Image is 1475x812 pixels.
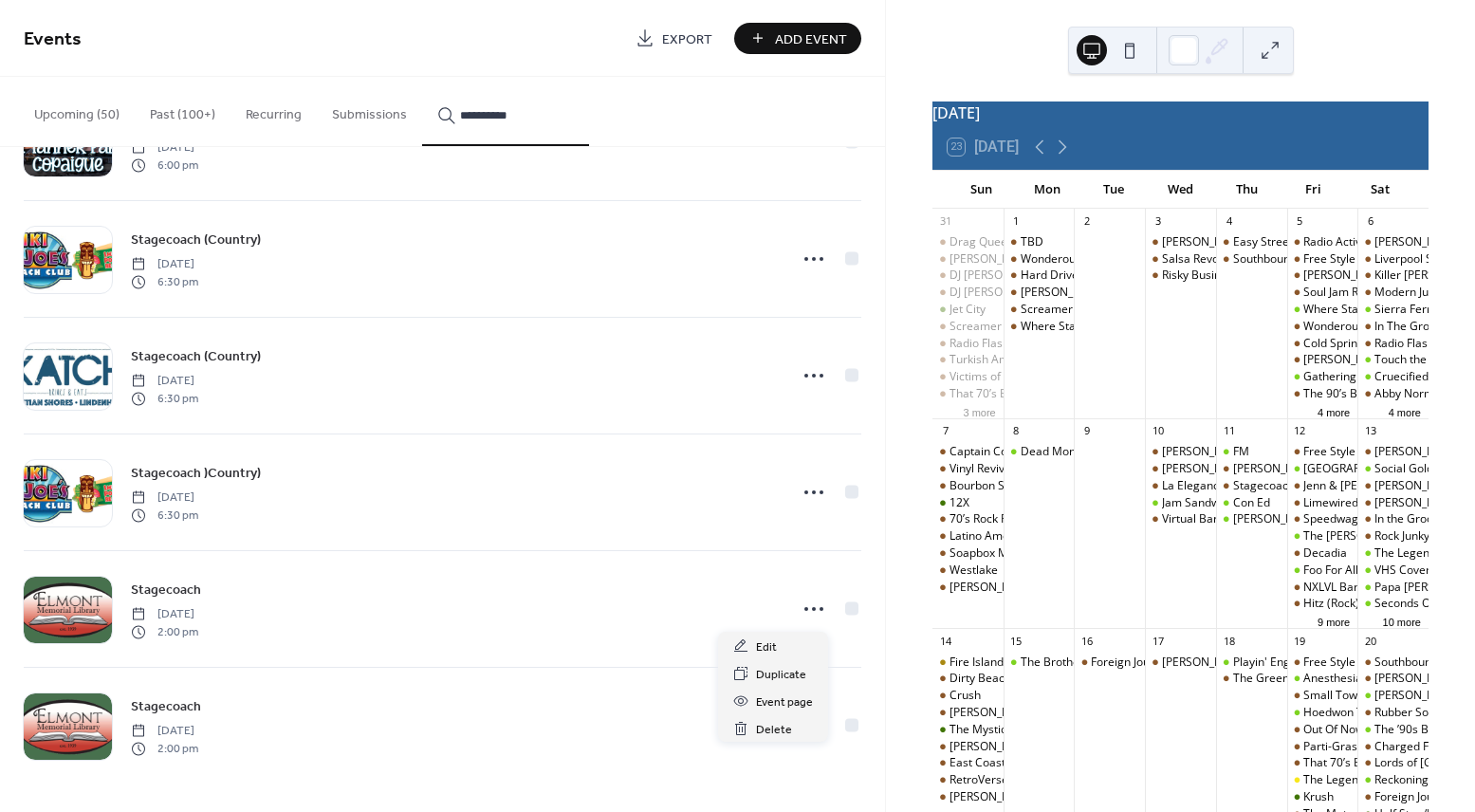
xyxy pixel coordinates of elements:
[1004,251,1075,268] div: Wonderous Stories
[932,352,1004,368] div: Turkish American Night
[938,634,952,648] div: 14
[1281,171,1347,209] div: Fri
[1357,234,1429,250] div: Eddie Trap Band/Disco Unlimited
[1162,461,1251,477] div: [PERSON_NAME]
[1145,511,1216,527] div: Virtual Band NYC (R & B)
[1357,739,1429,755] div: Charged For Battle/WolfGhoul/Coronary Thrombosis/Goreality
[1374,528,1429,544] div: Rock Junky
[1303,772,1474,788] div: The Legendary [PERSON_NAME]
[932,386,1004,402] div: That 70’s Band
[1004,655,1075,671] div: The Brother Pluckers
[932,511,1004,527] div: 70’s Rock Parade
[1216,461,1287,477] div: Johnny Sax Trio
[131,157,198,174] span: 6:00 pm
[1357,369,1429,385] div: Cruecified/Bulletproof
[131,464,261,484] span: Stagecoach )Country)
[1079,634,1094,648] div: 16
[1303,478,1429,494] div: Jenn & [PERSON_NAME]
[1287,495,1358,511] div: Limewired
[1287,461,1358,477] div: East Coast
[1145,478,1216,494] div: La Elegancia De La Salsa
[1357,528,1429,544] div: Rock Junky
[948,171,1014,209] div: Sun
[1287,739,1358,755] div: Parti-Gras with Bret Michaels ans a Renowned Former Lead Guitarist – TBA
[932,461,1004,477] div: Vinyl Revival
[950,739,1069,755] div: [PERSON_NAME] Band
[1009,634,1023,648] div: 15
[1214,171,1281,209] div: Thu
[1363,424,1377,438] div: 13
[131,347,261,367] span: Stagecoach (Country)
[1303,545,1347,562] div: Decadia
[1009,424,1023,438] div: 8
[1021,285,1199,301] div: [PERSON_NAME] and the All Stars
[950,789,1039,805] div: [PERSON_NAME]
[1079,424,1094,438] div: 9
[1357,251,1429,268] div: Liverpool Schuffle (Beatles)
[950,461,1014,477] div: Vinyl Revival
[950,352,1074,368] div: Turkish American Night
[1293,634,1307,648] div: 19
[950,302,986,318] div: Jet City
[1303,268,1469,284] div: [PERSON_NAME] & The Rippers
[131,507,198,524] span: 6:30 pm
[1374,285,1453,301] div: Modern Justice
[1287,528,1358,544] div: The Tucker Stevens Band/Wild Fire
[1233,655,1308,671] div: Playin' English
[932,285,1004,301] div: DJ Jeff
[1080,171,1147,209] div: Tue
[950,688,981,704] div: Crush
[932,444,1004,460] div: Captain Cool Band (AKA Jimmy Kenny & The Pirate Beach Band)
[19,77,135,144] button: Upcoming (50)
[1287,285,1358,301] div: Soul Jam Revue
[950,251,1152,268] div: [PERSON_NAME] (Caribbean Soundss)
[1287,688,1358,704] div: Small Town Gig
[1162,268,1282,284] div: Risky Business (Oldies)
[131,695,201,717] a: Stagecoach
[950,671,1023,687] div: Dirty Beaches
[1287,386,1358,402] div: The 90’s Band
[1357,386,1429,402] div: Abby Normal (Classic/Modern Rock)
[1357,336,1429,352] div: Radio Flashback
[131,256,198,273] span: [DATE]
[1357,580,1429,596] div: Papa Roach & Rise Against: Rise of the Roach Tour
[1357,755,1429,771] div: Lords of 52nd Street
[1145,495,1216,511] div: Jam Sandwich
[1303,234,1368,250] div: Radio Active
[1151,424,1165,438] div: 10
[1357,545,1429,562] div: The Legendary Murphy's/The Byrne Unit
[131,139,198,157] span: [DATE]
[756,720,792,740] span: Delete
[1287,655,1358,671] div: Free Style Disco with DJ Jeff Nec
[950,545,1042,562] div: Soapbox Messiah
[932,336,1004,352] div: Radio Flashback
[131,345,261,367] a: Stagecoach (Country)
[1091,655,1173,671] div: Foreign Journey
[317,77,422,144] button: Submissions
[1216,495,1287,511] div: Con Ed
[1287,671,1358,687] div: Anesthesia/War Pigs
[1216,251,1287,268] div: Southbound (Country)
[1374,444,1464,460] div: [PERSON_NAME]
[1287,352,1358,368] div: Elton John & Billy Joel Tribute
[621,23,727,54] a: Export
[932,528,1004,544] div: Latino American Night
[1233,671,1329,687] div: The Green Project
[1004,234,1075,250] div: TBD
[932,563,1004,579] div: Westlake
[1293,424,1307,438] div: 12
[950,511,1039,527] div: 70’s Rock Parade
[662,29,712,49] span: Export
[1287,545,1358,562] div: Decadia
[1287,336,1358,352] div: Cold Spring Harbor Band (Billy Joel)
[1004,444,1075,460] div: Dead Mondays Featuring MK - Ultra
[1287,563,1358,579] div: Foo For All/Unglued/Love Hate Love
[1216,655,1287,671] div: Playin' English
[932,722,1004,738] div: The Mystic
[1303,386,1377,402] div: The 90’s Band
[1374,352,1450,368] div: Touch the ’80s
[950,285,1053,301] div: DJ [PERSON_NAME]
[1162,444,1327,460] div: [PERSON_NAME] (Steel Drums)
[1287,772,1358,788] div: The Legendary Murphy's
[938,424,952,438] div: 7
